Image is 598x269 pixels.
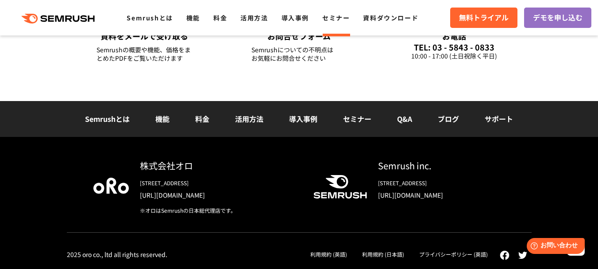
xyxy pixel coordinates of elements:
[500,250,509,260] img: facebook
[406,52,502,60] div: 10:00 - 17:00 (土日祝除く平日)
[240,13,268,22] a: 活用方法
[378,179,505,187] div: [STREET_ADDRESS]
[251,46,347,62] div: Semrushについての不明点は お気軽にお問合せください
[419,250,488,258] a: プライバシーポリシー (英語)
[96,31,192,42] div: 資料をメールで受け取る
[485,113,513,124] a: サポート
[362,250,404,258] a: 利用規約 (日本語)
[518,252,527,259] img: twitter
[282,13,309,22] a: 導入事例
[524,8,591,28] a: デモを申し込む
[186,13,200,22] a: 機能
[459,12,509,23] span: 無料トライアル
[450,8,517,28] a: 無料トライアル
[67,250,167,258] div: 2025 oro co., ltd all rights reserved.
[235,113,263,124] a: 活用方法
[96,46,192,62] div: Semrushの概要や機能、価格をまとめたPDFをご覧いただけます
[322,13,350,22] a: セミナー
[127,13,173,22] a: Semrushとは
[213,13,227,22] a: 料金
[397,113,412,124] a: Q&A
[406,31,502,42] div: お電話
[140,159,299,172] div: 株式会社オロ
[519,234,588,259] iframe: Help widget launcher
[140,207,299,214] div: ※オロはSemrushの日本総代理店です。
[378,159,505,172] div: Semrush inc.
[343,113,371,124] a: セミナー
[140,179,299,187] div: [STREET_ADDRESS]
[438,113,459,124] a: ブログ
[533,12,583,23] span: デモを申し込む
[378,191,505,199] a: [URL][DOMAIN_NAME]
[289,113,317,124] a: 導入事例
[93,178,129,194] img: oro company
[155,113,170,124] a: 機能
[310,250,347,258] a: 利用規約 (英語)
[406,42,502,52] div: TEL: 03 - 5843 - 0833
[363,13,418,22] a: 資料ダウンロード
[140,191,299,199] a: [URL][DOMAIN_NAME]
[195,113,209,124] a: 料金
[85,113,130,124] a: Semrushとは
